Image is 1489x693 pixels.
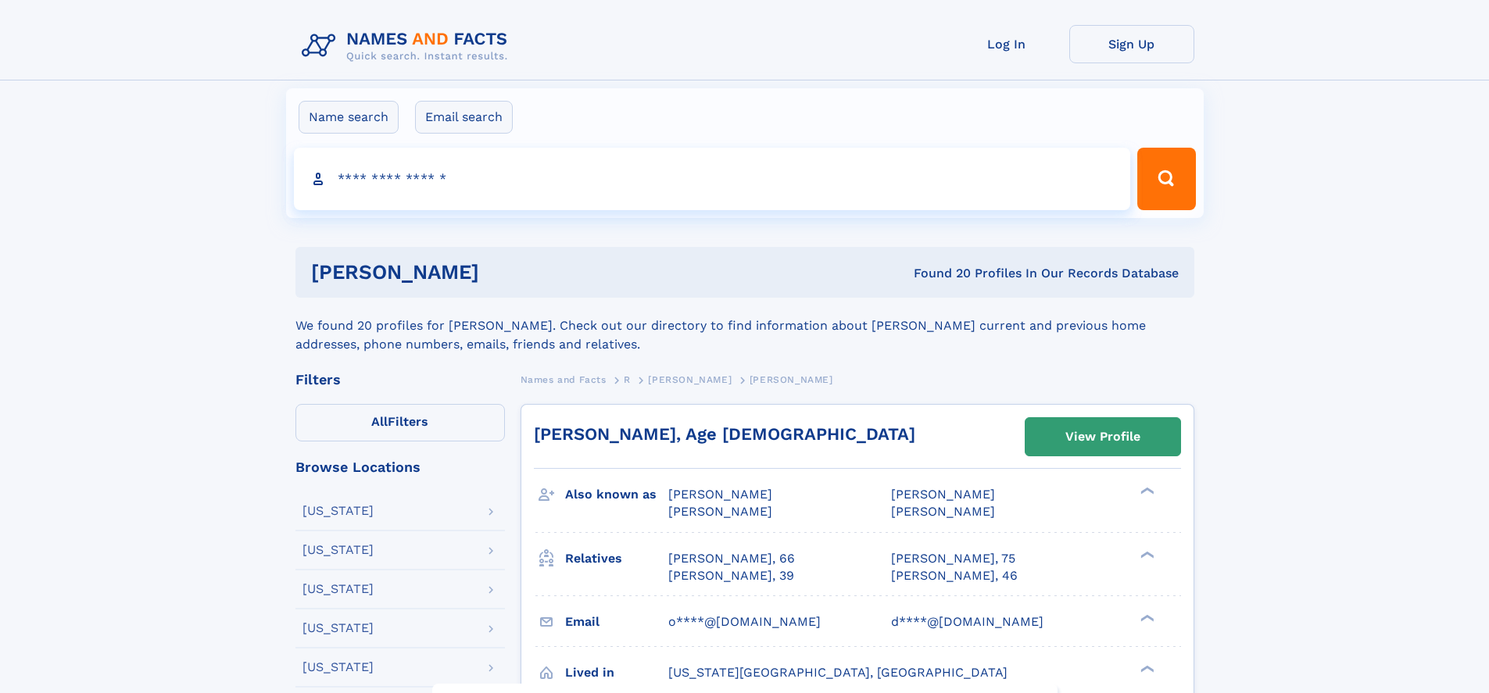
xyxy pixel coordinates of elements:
[299,101,399,134] label: Name search
[565,481,668,508] h3: Also known as
[624,370,631,389] a: R
[1025,418,1180,455] a: View Profile
[295,404,505,441] label: Filters
[302,622,374,634] div: [US_STATE]
[1136,613,1155,623] div: ❯
[1136,663,1155,673] div: ❯
[891,550,1015,567] a: [PERSON_NAME], 75
[668,504,772,519] span: [PERSON_NAME]
[311,263,696,282] h1: [PERSON_NAME]
[302,661,374,673] div: [US_STATE]
[891,504,995,519] span: [PERSON_NAME]
[1065,419,1140,455] div: View Profile
[295,373,505,387] div: Filters
[648,370,732,389] a: [PERSON_NAME]
[1137,148,1195,210] button: Search Button
[1069,25,1194,63] a: Sign Up
[891,487,995,502] span: [PERSON_NAME]
[944,25,1069,63] a: Log In
[668,550,795,567] a: [PERSON_NAME], 66
[1136,486,1155,496] div: ❯
[295,298,1194,354] div: We found 20 profiles for [PERSON_NAME]. Check out our directory to find information about [PERSON...
[371,414,388,429] span: All
[521,370,607,389] a: Names and Facts
[565,609,668,635] h3: Email
[668,487,772,502] span: [PERSON_NAME]
[624,374,631,385] span: R
[302,583,374,595] div: [US_STATE]
[696,265,1179,282] div: Found 20 Profiles In Our Records Database
[668,567,794,584] a: [PERSON_NAME], 39
[295,25,521,67] img: Logo Names and Facts
[295,460,505,474] div: Browse Locations
[534,424,915,444] a: [PERSON_NAME], Age [DEMOGRAPHIC_DATA]
[1136,549,1155,559] div: ❯
[668,665,1008,680] span: [US_STATE][GEOGRAPHIC_DATA], [GEOGRAPHIC_DATA]
[415,101,513,134] label: Email search
[302,544,374,556] div: [US_STATE]
[302,505,374,517] div: [US_STATE]
[294,148,1131,210] input: search input
[648,374,732,385] span: [PERSON_NAME]
[565,659,668,686] h3: Lived in
[750,374,833,385] span: [PERSON_NAME]
[891,567,1018,584] a: [PERSON_NAME], 46
[565,545,668,572] h3: Relatives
